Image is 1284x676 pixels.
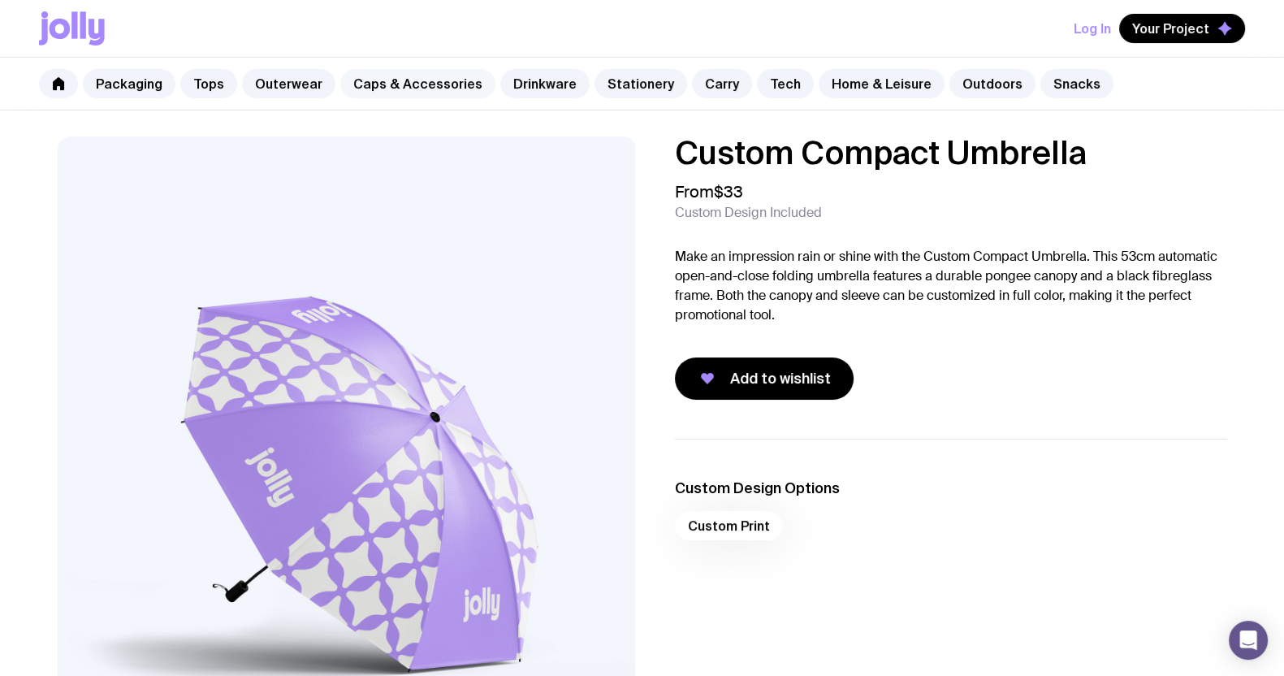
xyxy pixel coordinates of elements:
[1132,20,1209,37] span: Your Project
[1074,14,1111,43] button: Log In
[949,69,1035,98] a: Outdoors
[692,69,752,98] a: Carry
[1040,69,1113,98] a: Snacks
[714,181,743,202] span: $33
[1229,621,1268,660] div: Open Intercom Messenger
[675,357,854,400] button: Add to wishlist
[594,69,687,98] a: Stationery
[180,69,237,98] a: Tops
[675,182,743,201] span: From
[340,69,495,98] a: Caps & Accessories
[1119,14,1245,43] button: Your Project
[675,136,1227,169] h1: Custom Compact Umbrella
[242,69,335,98] a: Outerwear
[500,69,590,98] a: Drinkware
[730,369,831,388] span: Add to wishlist
[757,69,814,98] a: Tech
[675,247,1227,325] p: Make an impression rain or shine with the Custom Compact Umbrella. This 53cm automatic open-and-c...
[819,69,945,98] a: Home & Leisure
[675,205,822,221] span: Custom Design Included
[675,479,1227,498] h3: Custom Design Options
[83,69,175,98] a: Packaging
